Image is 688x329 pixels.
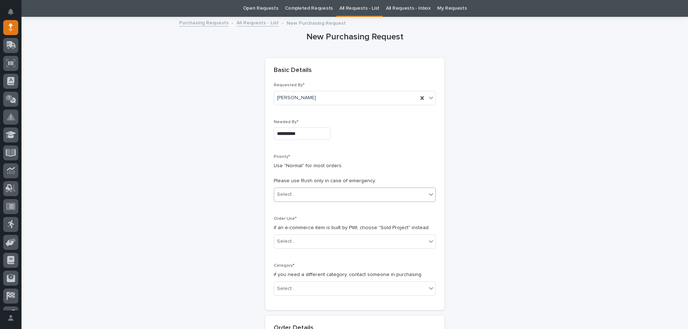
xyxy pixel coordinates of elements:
[277,94,316,102] span: [PERSON_NAME]
[179,18,229,26] a: Purchasing Requests
[274,67,312,74] h2: Basic Details
[274,217,297,221] span: Order Use
[274,224,436,232] p: if an e-commerce item is built by PWI, choose "Sold Project" instead
[274,263,295,268] span: Category
[274,83,305,87] span: Requested By
[277,191,295,198] div: Select...
[3,4,18,19] button: Notifications
[274,120,298,124] span: Needed By
[274,271,436,279] p: if you need a different category, contact someone in purchasing
[9,9,18,20] div: Notifications
[274,162,436,184] p: Use "Normal" for most orders. Please use Rush only in case of emergency.
[287,19,346,26] p: New Purchasing Request
[265,32,444,42] h1: New Purchasing Request
[277,285,295,292] div: Select...
[277,238,295,245] div: Select...
[274,155,290,159] span: Priority
[236,18,279,26] a: All Requests - List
